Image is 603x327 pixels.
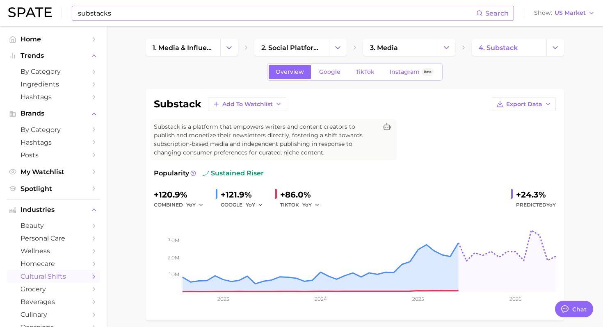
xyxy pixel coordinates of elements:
a: Ingredients [7,78,100,91]
div: combined [154,200,209,210]
div: +86.0% [280,188,325,201]
span: culinary [21,311,86,318]
span: 3. media [370,44,398,52]
span: Spotlight [21,185,86,193]
span: TikTok [356,68,375,75]
a: culinary [7,308,100,321]
span: by Category [21,126,86,134]
a: 3. media [363,39,438,56]
span: Industries [21,206,86,213]
a: Hashtags [7,91,100,103]
button: Change Category [220,39,238,56]
div: +121.9% [221,188,269,201]
span: US Market [555,11,586,15]
tspan: 2023 [217,296,229,302]
span: YoY [186,201,196,208]
a: 1. media & influencers [146,39,220,56]
span: by Category [21,68,86,75]
a: InstagramBeta [383,65,441,79]
span: grocery [21,285,86,293]
span: 4. substack [479,44,518,52]
span: sustained riser [203,168,264,178]
a: grocery [7,283,100,295]
span: Add to Watchlist [222,101,273,108]
span: 2. social platforms [261,44,322,52]
span: 1. media & influencers [153,44,213,52]
button: Change Category [329,39,347,56]
button: Add to Watchlist [208,97,286,111]
button: Industries [7,204,100,216]
a: TikTok [349,65,381,79]
span: Export Data [506,101,542,108]
tspan: 2024 [315,296,327,302]
span: cultural shifts [21,272,86,280]
span: Home [21,35,86,43]
span: personal care [21,234,86,242]
span: Posts [21,151,86,159]
span: Instagram [390,68,420,75]
a: beverages [7,295,100,308]
span: Popularity [154,168,189,178]
a: 2. social platforms [254,39,329,56]
button: YoY [302,200,320,210]
img: sustained riser [203,170,209,177]
span: YoY [546,202,556,208]
span: Google [319,68,340,75]
img: SPATE [8,7,52,17]
a: Home [7,33,100,45]
button: Change Category [438,39,455,56]
button: YoY [246,200,263,210]
a: beauty [7,219,100,232]
a: by Category [7,123,100,136]
button: YoY [186,200,204,210]
span: Substack is a platform that empowers writers and content creators to publish and monetize their n... [154,123,377,157]
input: Search here for a brand, industry, or ingredient [77,6,476,20]
a: Posts [7,149,100,161]
span: Predicted [516,200,556,210]
a: cultural shifts [7,270,100,283]
a: 4. substack [472,39,546,56]
tspan: 2025 [412,296,424,302]
span: YoY [302,201,312,208]
a: personal care [7,232,100,245]
a: wellness [7,245,100,257]
span: Brands [21,110,86,117]
span: beverages [21,298,86,306]
span: Beta [424,68,432,75]
span: beauty [21,222,86,229]
button: Brands [7,107,100,120]
tspan: 2026 [509,296,521,302]
a: by Category [7,65,100,78]
h1: substack [154,99,201,109]
button: Change Category [546,39,564,56]
a: Overview [269,65,311,79]
span: Overview [276,68,304,75]
div: TIKTOK [280,200,325,210]
a: My Watchlist [7,166,100,178]
span: Show [534,11,552,15]
a: homecare [7,257,100,270]
button: Export Data [492,97,556,111]
button: Trends [7,50,100,62]
span: Trends [21,52,86,59]
span: Search [485,9,509,17]
span: wellness [21,247,86,255]
div: +120.9% [154,188,209,201]
a: Google [312,65,347,79]
span: homecare [21,260,86,268]
div: +24.3% [516,188,556,201]
span: Hashtags [21,93,86,101]
span: Hashtags [21,139,86,146]
span: YoY [246,201,255,208]
div: GOOGLE [221,200,269,210]
a: Spotlight [7,182,100,195]
button: ShowUS Market [532,8,597,18]
a: Hashtags [7,136,100,149]
span: My Watchlist [21,168,86,176]
span: Ingredients [21,80,86,88]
